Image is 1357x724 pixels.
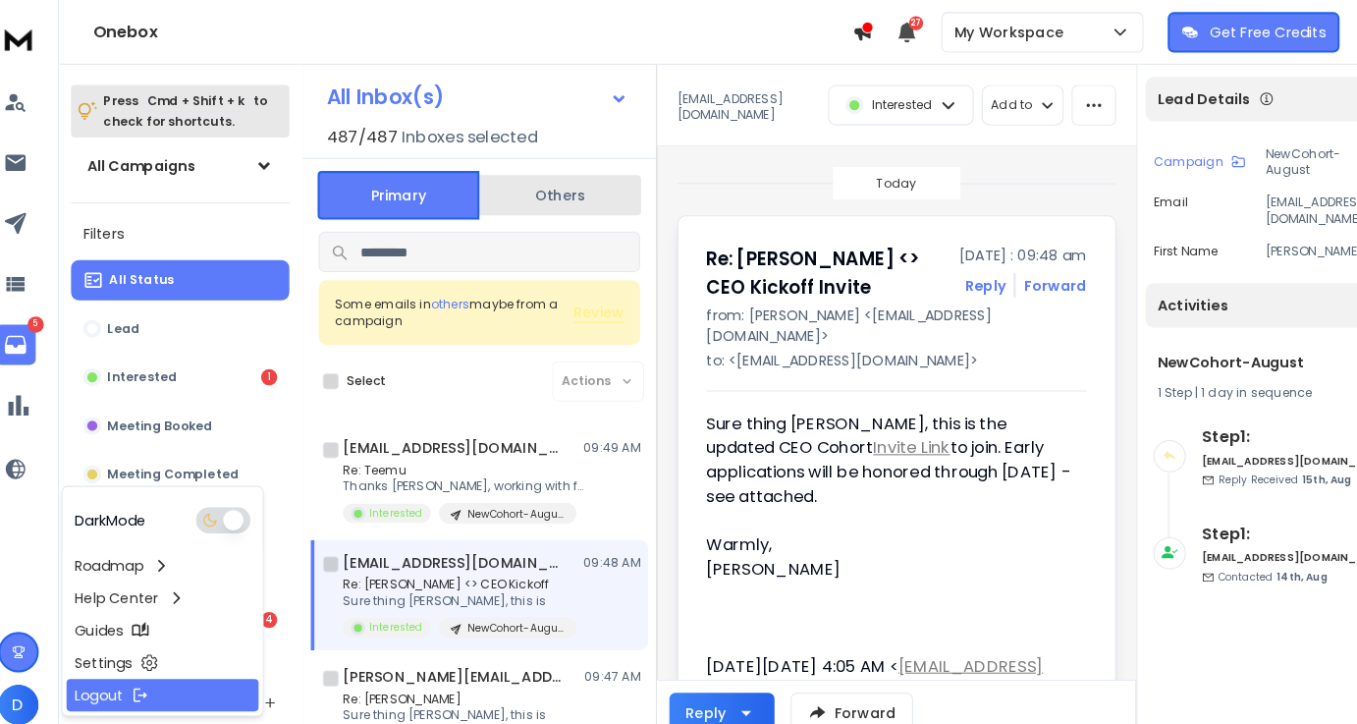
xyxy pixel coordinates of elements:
[959,267,999,287] button: Reply
[679,88,814,120] p: [EMAIL_ADDRESS][DOMAIN_NAME]
[347,288,578,319] div: Some emails in maybe from a campaign
[275,594,291,610] div: 4
[354,425,570,445] h1: [EMAIL_ADDRESS][DOMAIN_NAME]
[330,166,487,213] button: Primary
[1142,141,1231,173] button: Campaign
[94,603,141,623] p: Guides
[354,560,581,576] p: Re: [PERSON_NAME] <> CEO Kickoff
[1146,373,1357,389] div: |
[354,449,590,465] p: Re: Teemu
[112,20,849,43] h1: Onebox
[90,213,302,241] h3: Filters
[1142,189,1175,220] p: Email
[440,287,477,304] span: others
[475,603,570,618] p: NewCohort-August
[904,16,918,29] span: 27
[126,406,228,421] p: Meeting Booked
[1146,372,1179,389] span: 1 Step
[672,673,774,712] button: Reply
[1156,12,1323,51] button: Get Free Credits
[1146,86,1236,106] p: Lead Details
[1205,553,1311,568] p: Contacted
[708,297,1077,336] p: from: [PERSON_NAME] <[EMAIL_ADDRESS][DOMAIN_NAME]>
[20,665,59,704] button: D
[94,572,176,591] p: Help Center
[953,238,1077,257] p: [DATE] : 09:48 am
[126,311,157,327] p: Lead
[1146,342,1357,362] h1: NewCohort-August
[20,20,59,56] img: logo
[358,362,397,378] label: Select
[687,683,727,702] div: Reply
[94,540,161,560] p: Roadmap
[708,400,1061,494] div: Sure thing [PERSON_NAME], this is the updated CEO Cohort to join. Early applications will be hono...
[126,453,253,469] p: Meeting Completed
[1142,236,1205,251] p: First Name
[275,359,291,374] div: 1
[354,576,581,591] p: Sure thing [PERSON_NAME], this is
[870,423,945,446] a: Invite Link
[708,636,1035,682] a: [EMAIL_ADDRESS][DOMAIN_NAME]
[94,635,150,654] p: Settings
[339,84,453,104] h1: All Inbox(s)
[708,238,942,293] h1: Re: [PERSON_NAME] <> CEO Kickoff Invite
[588,538,643,554] p: 09:48 AM
[90,300,302,339] button: Lead
[1205,459,1334,473] p: Reply Received
[487,168,644,211] button: Others
[354,687,581,702] p: Sure thing [PERSON_NAME], this is
[48,307,64,323] p: 5
[1016,267,1077,287] div: Forward
[1197,22,1309,41] p: Get Free Credits
[86,629,273,660] a: Settings
[984,94,1024,110] p: Add to
[588,427,643,443] p: 09:49 AM
[354,671,581,687] p: Re: [PERSON_NAME]
[86,534,273,566] a: Roadmap
[94,496,163,516] p: Dark Mode
[323,75,647,114] button: All Inbox(s)
[380,491,432,506] p: Interested
[90,141,302,181] button: All Campaigns
[708,340,1077,360] p: to: <[EMAIL_ADDRESS][DOMAIN_NAME]>
[1262,553,1311,568] span: 14th, Aug
[475,492,570,507] p: NewCohort-August
[1188,372,1296,389] span: 1 day in sequence
[873,170,912,186] p: Today
[128,264,190,280] p: All Status
[86,566,273,597] a: Help Center
[90,394,302,433] button: Meeting Booked
[949,22,1062,41] p: My Workspace
[86,597,273,629] a: Guides
[1142,149,1210,165] p: Campaign
[411,122,543,145] h3: Inboxes selected
[354,647,570,667] h1: [PERSON_NAME][EMAIL_ADDRESS][DOMAIN_NAME]
[90,252,302,292] button: All Status
[90,441,302,480] button: Meeting Completed
[868,94,927,110] p: Interested
[90,347,302,386] button: Interested1
[708,541,1061,565] div: [PERSON_NAME]
[380,602,432,617] p: Interested
[94,666,141,686] p: Logout
[589,649,643,665] p: 09:47 AM
[106,151,211,171] h1: All Campaigns
[339,122,407,145] span: 487 / 487
[161,86,262,109] span: Cmd + Shift + k
[354,536,570,556] h1: [EMAIL_ADDRESS][DOMAIN_NAME]
[354,465,590,480] p: Thanks [PERSON_NAME], working with founders
[708,494,1061,541] div: Warmly,
[578,294,627,313] button: Review
[17,315,56,355] a: 5
[126,359,193,374] p: Interested
[1286,459,1334,473] span: 15th, Aug
[789,673,908,712] button: Forward
[122,88,281,128] p: Press to check for shortcuts.
[708,636,1061,683] div: [DATE][DATE] 4:05 AM < > wrote:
